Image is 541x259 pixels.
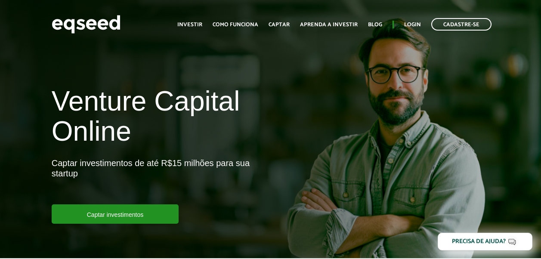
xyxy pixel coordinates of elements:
a: Aprenda a investir [300,22,358,28]
img: EqSeed [52,13,121,36]
h1: Venture Capital Online [52,86,264,151]
p: Captar investimentos de até R$15 milhões para sua startup [52,158,264,204]
a: Investir [177,22,202,28]
a: Blog [368,22,382,28]
a: Captar investimentos [52,204,179,224]
a: Login [404,22,421,28]
a: Captar [269,22,290,28]
a: Como funciona [213,22,258,28]
a: Cadastre-se [431,18,492,31]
